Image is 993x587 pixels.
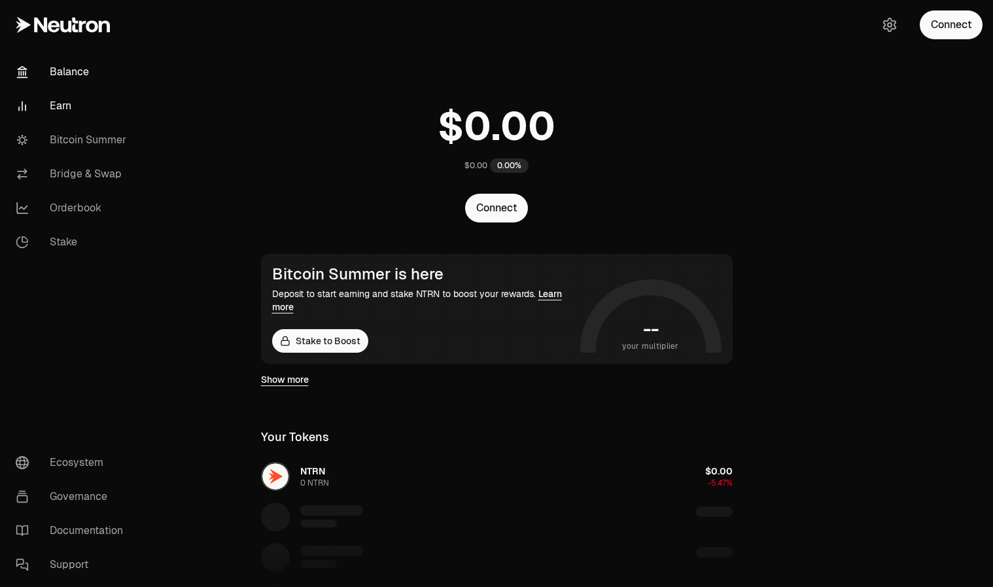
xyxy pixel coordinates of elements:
[490,158,529,173] div: 0.00%
[5,514,141,548] a: Documentation
[643,319,658,340] h1: --
[5,157,141,191] a: Bridge & Swap
[261,373,309,386] a: Show more
[5,123,141,157] a: Bitcoin Summer
[622,340,679,353] span: your multiplier
[5,55,141,89] a: Balance
[465,194,528,222] button: Connect
[5,446,141,480] a: Ecosystem
[5,225,141,259] a: Stake
[272,265,575,283] div: Bitcoin Summer is here
[272,329,368,353] a: Stake to Boost
[464,160,487,171] div: $0.00
[5,480,141,514] a: Governance
[272,287,575,313] div: Deposit to start earning and stake NTRN to boost your rewards.
[5,548,141,582] a: Support
[5,191,141,225] a: Orderbook
[261,428,329,446] div: Your Tokens
[5,89,141,123] a: Earn
[920,10,983,39] button: Connect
